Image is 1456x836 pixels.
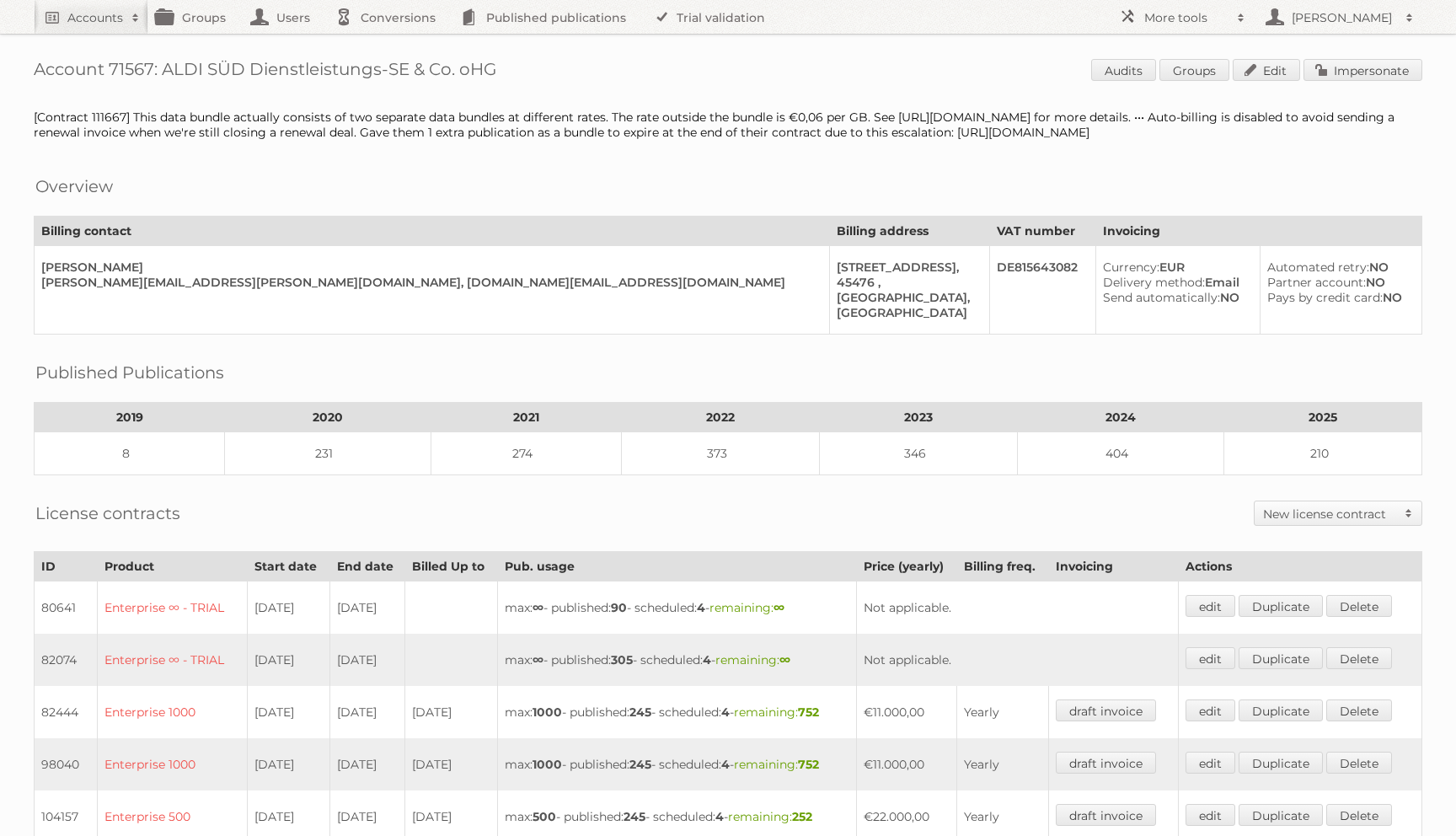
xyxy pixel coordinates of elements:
[67,9,123,26] h2: Accounts
[1267,260,1369,275] span: Automated retry:
[1255,501,1421,525] a: New license contract
[35,403,225,432] th: 2019
[1267,275,1366,290] span: Partner account:
[1018,432,1224,475] td: 404
[533,705,562,720] strong: 1000
[405,686,498,738] td: [DATE]
[1326,699,1392,721] a: Delete
[957,552,1049,581] th: Billing freq.
[97,634,247,686] td: Enterprise ∞ - TRIAL
[1239,804,1323,826] a: Duplicate
[1186,699,1235,721] a: edit
[1287,9,1397,26] h2: [PERSON_NAME]
[35,581,98,635] td: 80641
[1396,501,1421,525] span: Toggle
[248,581,329,635] td: [DATE]
[1103,275,1205,290] span: Delivery method:
[498,686,856,738] td: max: - published: - scheduled: -
[329,686,405,738] td: [DATE]
[715,809,724,824] strong: 4
[248,738,329,790] td: [DATE]
[837,305,976,320] div: [GEOGRAPHIC_DATA]
[35,432,225,475] td: 8
[1267,275,1408,290] div: NO
[34,110,1422,140] div: [Contract 111667] This data bundle actually consists of two separate data bundles at different ra...
[431,403,621,432] th: 2021
[1239,595,1323,617] a: Duplicate
[1056,699,1156,721] a: draft invoice
[837,260,976,275] div: [STREET_ADDRESS],
[837,290,976,305] div: [GEOGRAPHIC_DATA],
[533,652,543,667] strong: ∞
[431,432,621,475] td: 274
[1239,699,1323,721] a: Duplicate
[1103,290,1245,305] div: NO
[1103,275,1245,290] div: Email
[248,686,329,738] td: [DATE]
[35,501,180,526] h2: License contracts
[856,686,957,738] td: €11.000,00
[35,360,224,385] h2: Published Publications
[1223,432,1421,475] td: 210
[533,757,562,772] strong: 1000
[1056,804,1156,826] a: draft invoice
[1239,647,1323,669] a: Duplicate
[856,634,1179,686] td: Not applicable.
[773,600,784,615] strong: ∞
[611,600,627,615] strong: 90
[715,652,790,667] span: remaining:
[856,581,1179,635] td: Not applicable.
[1326,595,1392,617] a: Delete
[1239,752,1323,774] a: Duplicate
[97,581,247,635] td: Enterprise ∞ - TRIAL
[35,738,98,790] td: 98040
[1303,59,1422,81] a: Impersonate
[329,738,405,790] td: [DATE]
[329,552,405,581] th: End date
[34,59,1422,84] h1: Account 71567: ALDI SÜD Dienstleistungs-SE & Co. oHG
[624,809,645,824] strong: 245
[1096,217,1422,246] th: Invoicing
[1223,403,1421,432] th: 2025
[498,552,856,581] th: Pub. usage
[1103,290,1220,305] span: Send automatically:
[97,738,247,790] td: Enterprise 1000
[703,652,711,667] strong: 4
[830,217,990,246] th: Billing address
[1326,752,1392,774] a: Delete
[728,809,812,824] span: remaining:
[1267,290,1408,305] div: NO
[734,705,819,720] span: remaining:
[819,403,1017,432] th: 2023
[1103,260,1245,275] div: EUR
[1233,59,1300,81] a: Edit
[35,174,113,199] h2: Overview
[819,432,1017,475] td: 346
[1186,647,1235,669] a: edit
[405,552,498,581] th: Billed Up to
[629,757,651,772] strong: 245
[35,634,98,686] td: 82074
[856,552,957,581] th: Price (yearly)
[35,686,98,738] td: 82444
[1103,260,1159,275] span: Currency:
[533,600,543,615] strong: ∞
[1018,403,1224,432] th: 2024
[35,552,98,581] th: ID
[798,757,819,772] strong: 752
[957,738,1049,790] td: Yearly
[35,217,830,246] th: Billing contact
[990,246,1096,335] td: DE815643082
[1179,552,1422,581] th: Actions
[621,403,819,432] th: 2022
[721,757,730,772] strong: 4
[41,275,816,290] div: [PERSON_NAME][EMAIL_ADDRESS][PERSON_NAME][DOMAIN_NAME], [DOMAIN_NAME][EMAIL_ADDRESS][DOMAIN_NAME]
[779,652,790,667] strong: ∞
[498,738,856,790] td: max: - published: - scheduled: -
[97,686,247,738] td: Enterprise 1000
[329,634,405,686] td: [DATE]
[41,260,816,275] div: [PERSON_NAME]
[611,652,633,667] strong: 305
[1326,647,1392,669] a: Delete
[1186,595,1235,617] a: edit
